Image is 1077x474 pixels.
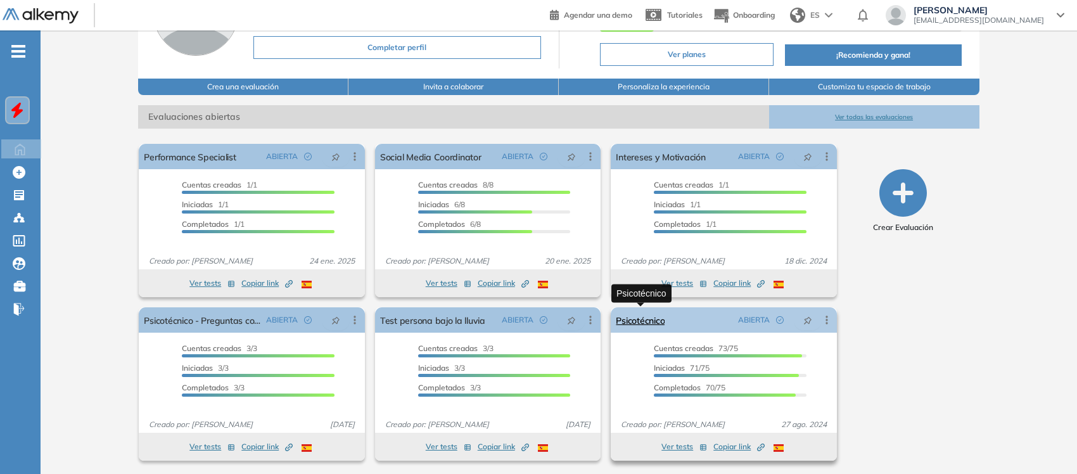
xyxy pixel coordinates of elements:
button: ¡Recomienda y gana! [785,44,961,66]
span: ABIERTA [502,314,533,326]
span: pushpin [331,151,340,162]
span: Copiar link [713,278,765,289]
button: pushpin [794,310,822,330]
button: Ver tests [189,439,235,454]
i: - [11,50,25,53]
button: Ver tests [661,276,707,291]
span: Cuentas creadas [182,180,241,189]
span: check-circle [776,316,784,324]
a: Intereses y Motivación [616,144,705,169]
span: 70/75 [654,383,725,392]
img: Logo [3,8,79,24]
button: Copiar link [478,439,529,454]
a: Agendar una demo [550,6,632,22]
img: ESP [302,444,312,452]
img: ESP [302,281,312,288]
span: Creado por: [PERSON_NAME] [616,419,730,430]
span: 3/3 [182,363,229,373]
span: 18 dic. 2024 [779,255,832,267]
span: Iniciadas [182,200,213,209]
button: Crea una evaluación [138,79,348,95]
span: Cuentas creadas [182,343,241,353]
a: Psicotécnico - Preguntas con video [144,307,261,333]
span: Completados [654,383,701,392]
span: Creado por: [PERSON_NAME] [144,419,258,430]
span: [DATE] [325,419,360,430]
img: world [790,8,805,23]
span: [PERSON_NAME] [914,5,1044,15]
button: Completar perfil [253,36,540,59]
span: 1/1 [654,180,729,189]
button: Ver tests [661,439,707,454]
button: Crear Evaluación [873,169,933,233]
span: Cuentas creadas [418,343,478,353]
span: Copiar link [713,441,765,452]
span: 1/1 [182,180,257,189]
button: Copiar link [241,276,293,291]
span: 1/1 [182,200,229,209]
span: 71/75 [654,363,710,373]
span: ES [810,10,820,21]
div: Widget de chat [850,328,1077,474]
span: Copiar link [241,441,293,452]
span: ABIERTA [738,151,770,162]
span: pushpin [567,151,576,162]
button: Copiar link [713,439,765,454]
span: Iniciadas [182,363,213,373]
button: Copiar link [478,276,529,291]
span: Creado por: [PERSON_NAME] [380,419,494,430]
button: Ver planes [600,43,774,66]
span: ABIERTA [502,151,533,162]
span: 6/8 [418,219,481,229]
img: ESP [774,281,784,288]
span: Cuentas creadas [654,343,713,353]
span: 24 ene. 2025 [304,255,360,267]
button: Onboarding [713,2,775,29]
span: pushpin [803,151,812,162]
button: pushpin [322,310,350,330]
button: pushpin [558,146,585,167]
span: Agendar una demo [564,10,632,20]
span: pushpin [803,315,812,325]
button: Ver tests [426,276,471,291]
span: ABIERTA [266,314,298,326]
span: 1/1 [182,219,245,229]
span: Creado por: [PERSON_NAME] [380,255,494,267]
span: Iniciadas [654,200,685,209]
img: ESP [774,444,784,452]
span: check-circle [540,153,547,160]
span: ABIERTA [266,151,298,162]
a: Test persona bajo la lluvia [380,307,485,333]
span: 3/3 [182,343,257,353]
span: Tutoriales [667,10,703,20]
button: pushpin [794,146,822,167]
span: check-circle [304,153,312,160]
span: Evaluaciones abiertas [138,105,768,129]
iframe: Chat Widget [850,328,1077,474]
span: 6/8 [418,200,465,209]
span: Completados [654,219,701,229]
span: check-circle [304,316,312,324]
a: Social Media Coordinator [380,144,481,169]
span: Cuentas creadas [418,180,478,189]
span: Onboarding [733,10,775,20]
span: Iniciadas [654,363,685,373]
span: Cuentas creadas [654,180,713,189]
img: ESP [538,444,548,452]
img: arrow [825,13,832,18]
button: Ver tests [189,276,235,291]
span: 3/3 [418,343,494,353]
span: ABIERTA [738,314,770,326]
span: Creado por: [PERSON_NAME] [616,255,730,267]
button: Copiar link [241,439,293,454]
span: check-circle [540,316,547,324]
span: Completados [182,383,229,392]
span: Completados [418,383,465,392]
span: 8/8 [418,180,494,189]
button: Invita a colaborar [348,79,559,95]
span: Crear Evaluación [873,222,933,233]
span: Iniciadas [418,363,449,373]
button: Personaliza la experiencia [559,79,769,95]
a: Performance Specialist [144,144,236,169]
span: check-circle [776,153,784,160]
